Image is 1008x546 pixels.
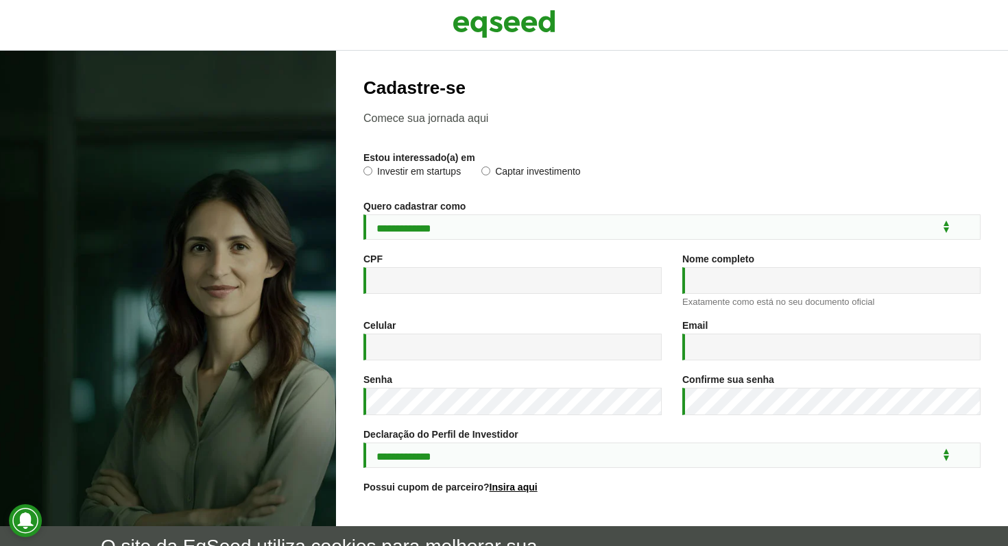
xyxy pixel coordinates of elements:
label: CPF [363,254,383,264]
p: Comece sua jornada aqui [363,112,981,125]
label: Celular [363,321,396,330]
label: Declaração do Perfil de Investidor [363,430,518,439]
label: Captar investimento [481,166,581,180]
label: Nome completo [682,254,754,264]
input: Captar investimento [481,166,490,175]
label: Senha [363,375,392,384]
label: Estou interessado(a) em [363,153,475,162]
label: Possui cupom de parceiro? [363,482,538,492]
img: EqSeed Logo [453,7,555,41]
h2: Cadastre-se [363,78,981,98]
div: Exatamente como está no seu documento oficial [682,297,981,306]
label: Investir em startups [363,166,461,180]
label: Quero cadastrar como [363,201,466,211]
a: Insira aqui [490,482,538,492]
label: Email [682,321,708,330]
label: Confirme sua senha [682,375,774,384]
input: Investir em startups [363,166,372,175]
